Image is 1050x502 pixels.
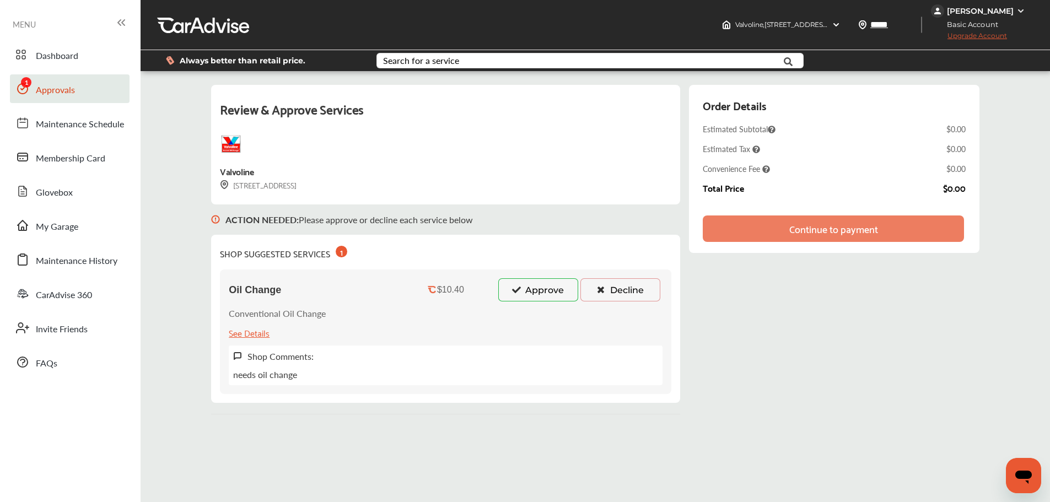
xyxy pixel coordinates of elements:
[703,96,766,115] div: Order Details
[220,179,297,191] div: [STREET_ADDRESS]
[946,143,966,154] div: $0.00
[36,83,75,98] span: Approvals
[180,57,305,64] span: Always better than retail price.
[225,213,473,226] p: Please approve or decline each service below
[931,31,1007,45] span: Upgrade Account
[10,348,130,376] a: FAQs
[10,143,130,171] a: Membership Card
[580,278,660,301] button: Decline
[703,143,760,154] span: Estimated Tax
[947,6,1014,16] div: [PERSON_NAME]
[247,350,314,363] label: Shop Comments:
[789,223,878,234] div: Continue to payment
[220,180,229,190] img: svg+xml;base64,PHN2ZyB3aWR0aD0iMTYiIGhlaWdodD0iMTciIHZpZXdCb3g9IjAgMCAxNiAxNyIgZmlsbD0ibm9uZSIgeG...
[722,20,731,29] img: header-home-logo.8d720a4f.svg
[858,20,867,29] img: location_vector.a44bc228.svg
[233,352,242,361] img: svg+xml;base64,PHN2ZyB3aWR0aD0iMTYiIGhlaWdodD0iMTciIHZpZXdCb3g9IjAgMCAxNiAxNyIgZmlsbD0ibm9uZSIgeG...
[703,123,776,134] span: Estimated Subtotal
[36,49,78,63] span: Dashboard
[13,20,36,29] span: MENU
[36,186,73,200] span: Glovebox
[166,56,174,65] img: dollor_label_vector.a70140d1.svg
[36,220,78,234] span: My Garage
[36,288,92,303] span: CarAdvise 360
[10,211,130,240] a: My Garage
[921,17,922,33] img: header-divider.bc55588e.svg
[36,152,105,166] span: Membership Card
[383,56,459,65] div: Search for a service
[336,246,347,257] div: 1
[946,163,966,174] div: $0.00
[10,314,130,342] a: Invite Friends
[943,183,966,193] div: $0.00
[229,284,281,296] span: Oil Change
[437,285,464,295] div: $10.40
[832,20,841,29] img: header-down-arrow.9dd2ce7d.svg
[932,19,1006,30] span: Basic Account
[220,244,347,261] div: SHOP SUGGESTED SERVICES
[225,213,299,226] b: ACTION NEEDED :
[10,74,130,103] a: Approvals
[946,123,966,134] div: $0.00
[10,40,130,69] a: Dashboard
[1016,7,1025,15] img: WGsFRI8htEPBVLJbROoPRyZpYNWhNONpIPPETTm6eUC0GeLEiAAAAAElFTkSuQmCC
[36,357,57,371] span: FAQs
[220,164,254,179] div: Valvoline
[1006,458,1041,493] iframe: Button to launch messaging window
[220,133,242,155] img: logo-valvoline.png
[229,307,326,320] p: Conventional Oil Change
[36,254,117,268] span: Maintenance History
[735,20,935,29] span: Valvoline , [STREET_ADDRESS] [GEOGRAPHIC_DATA] , MN 55445
[211,204,220,235] img: svg+xml;base64,PHN2ZyB3aWR0aD0iMTYiIGhlaWdodD0iMTciIHZpZXdCb3g9IjAgMCAxNiAxNyIgZmlsbD0ibm9uZSIgeG...
[10,245,130,274] a: Maintenance History
[10,109,130,137] a: Maintenance Schedule
[498,278,578,301] button: Approve
[10,177,130,206] a: Glovebox
[36,117,124,132] span: Maintenance Schedule
[229,325,270,340] div: See Details
[10,279,130,308] a: CarAdvise 360
[931,4,944,18] img: jVpblrzwTbfkPYzPPzSLxeg0AAAAASUVORK5CYII=
[220,98,671,133] div: Review & Approve Services
[703,163,770,174] span: Convenience Fee
[233,368,297,381] p: needs oil change
[36,322,88,337] span: Invite Friends
[703,183,744,193] div: Total Price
